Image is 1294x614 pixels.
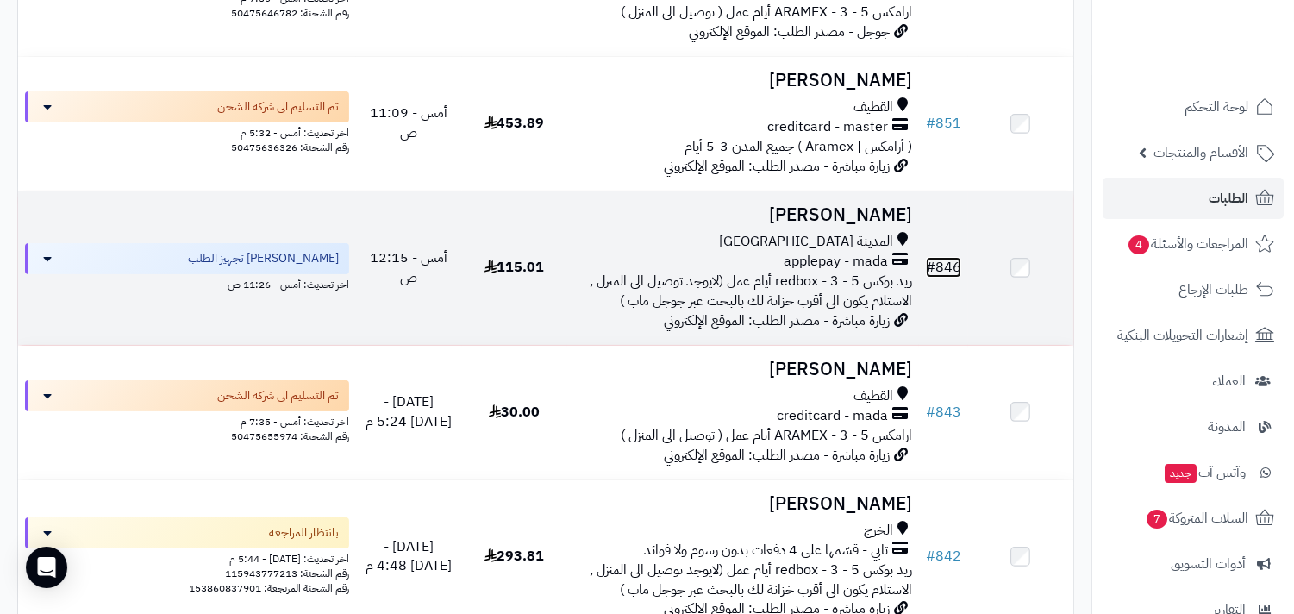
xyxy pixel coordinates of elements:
[664,156,890,177] span: زيارة مباشرة - مصدر الطلب: الموقع الإلكتروني
[1103,360,1284,402] a: العملاء
[1209,186,1248,210] span: الطلبات
[231,140,349,155] span: رقم الشحنة: 50475636326
[621,2,912,22] span: ارامكس ARAMEX - 3 - 5 أيام عمل ( توصيل الى المنزل )
[1178,278,1248,302] span: طلبات الإرجاع
[926,257,961,278] a: #846
[767,117,888,137] span: creditcard - master
[926,113,961,134] a: #851
[784,252,888,272] span: applepay - mada
[1103,452,1284,493] a: وآتس آبجديد
[217,98,339,116] span: تم التسليم الى شركة الشحن
[25,411,349,429] div: اخر تحديث: أمس - 7:35 م
[1103,498,1284,539] a: السلات المتروكة7
[1117,323,1248,348] span: إشعارات التحويلات البنكية
[926,113,935,134] span: #
[25,122,349,141] div: اخر تحديث: أمس - 5:32 م
[1153,141,1248,165] span: الأقسام والمنتجات
[574,71,912,91] h3: [PERSON_NAME]
[926,257,935,278] span: #
[926,546,935,567] span: #
[926,402,961,423] a: #843
[26,547,67,588] div: Open Intercom Messenger
[1103,543,1284,585] a: أدوات التسويق
[1103,178,1284,219] a: الطلبات
[1127,232,1248,256] span: المراجعات والأسئلة
[926,402,935,423] span: #
[1147,510,1167,529] span: 7
[1103,269,1284,310] a: طلبات الإرجاع
[664,445,890,466] span: زيارة مباشرة - مصدر الطلب: الموقع الإلكتروني
[853,97,893,117] span: القطيف
[1212,369,1246,393] span: العملاء
[1163,460,1246,485] span: وآتس آب
[719,232,893,252] span: المدينة [GEOGRAPHIC_DATA]
[689,22,890,42] span: جوجل - مصدر الطلب: الموقع الإلكتروني
[25,274,349,292] div: اخر تحديث: أمس - 11:26 ص
[225,566,349,581] span: رقم الشحنة: 115943777213
[217,387,339,404] span: تم التسليم الى شركة الشحن
[1128,235,1149,254] span: 4
[574,494,912,514] h3: [PERSON_NAME]
[590,560,912,600] span: ريد بوكس redbox - 3 - 5 أيام عمل (لايوجد توصيل الى المنزل , الاستلام يكون الى أقرب خزانة لك بالبح...
[864,521,893,541] span: الخرج
[25,548,349,567] div: اخر تحديث: [DATE] - 5:44 م
[231,429,349,444] span: رقم الشحنة: 50475655974
[1103,315,1284,356] a: إشعارات التحويلات البنكية
[1185,95,1248,119] span: لوحة التحكم
[777,406,888,426] span: creditcard - mada
[370,103,447,143] span: أمس - 11:09 ص
[1165,464,1197,483] span: جديد
[926,546,961,567] a: #842
[590,271,912,311] span: ريد بوكس redbox - 3 - 5 أيام عمل (لايوجد توصيل الى المنزل , الاستلام يكون الى أقرب خزانة لك بالبح...
[621,425,912,446] span: ارامكس ARAMEX - 3 - 5 أيام عمل ( توصيل الى المنزل )
[1171,552,1246,576] span: أدوات التسويق
[269,524,339,542] span: بانتظار المراجعة
[1145,506,1248,530] span: السلات المتروكة
[574,360,912,379] h3: [PERSON_NAME]
[484,113,544,134] span: 453.89
[25,581,349,596] div: رقم الشحنة المرتجعة: 153860837901
[574,205,912,225] h3: [PERSON_NAME]
[1103,86,1284,128] a: لوحة التحكم
[370,247,447,288] span: أمس - 12:15 ص
[1103,223,1284,265] a: المراجعات والأسئلة4
[366,536,452,577] span: [DATE] - [DATE] 4:48 م
[366,392,452,432] span: [DATE] - [DATE] 5:24 م
[1208,415,1246,439] span: المدونة
[489,402,540,423] span: 30.00
[853,386,893,406] span: القطيف
[231,5,349,21] span: رقم الشحنة: 50475646782
[1177,47,1278,83] img: logo-2.png
[484,257,544,278] span: 115.01
[685,136,912,157] span: ( أرامكس | Aramex ) جميع المدن 3-5 أيام
[664,310,890,331] span: زيارة مباشرة - مصدر الطلب: الموقع الإلكتروني
[644,541,888,561] span: تابي - قسّمها على 4 دفعات بدون رسوم ولا فوائد
[1103,406,1284,448] a: المدونة
[188,250,339,267] span: [PERSON_NAME] تجهيز الطلب
[484,546,544,567] span: 293.81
